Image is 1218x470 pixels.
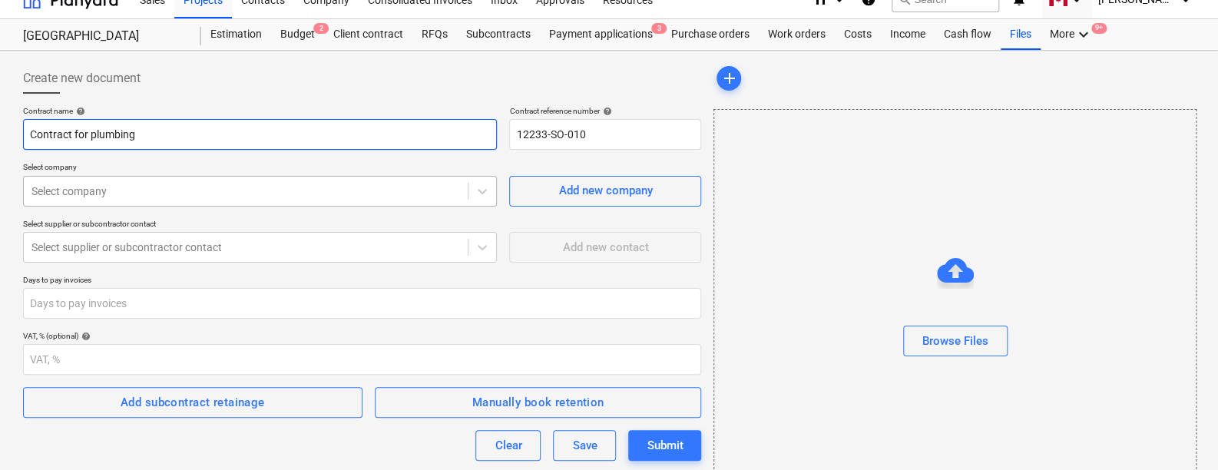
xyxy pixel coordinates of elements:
[540,19,662,50] a: Payment applications3
[553,430,616,461] button: Save
[628,430,701,461] button: Submit
[662,19,759,50] a: Purchase orders
[121,392,265,412] div: Add subcontract retainage
[23,106,497,116] div: Contract name
[558,180,652,200] div: Add new company
[271,19,324,50] a: Budget2
[271,19,324,50] div: Budget
[475,430,541,461] button: Clear
[23,162,497,175] p: Select company
[599,107,611,116] span: help
[457,19,540,50] a: Subcontracts
[903,326,1008,356] button: Browse Files
[509,106,701,116] div: Contract reference number
[23,28,183,45] div: [GEOGRAPHIC_DATA]
[540,19,662,50] div: Payment applications
[647,435,683,455] div: Submit
[1091,23,1107,34] span: 9+
[922,331,988,351] div: Browse Files
[23,331,701,341] div: VAT, % (optional)
[1074,25,1093,44] i: keyboard_arrow_down
[375,387,702,418] button: Manually book retention
[651,23,667,34] span: 3
[23,69,141,88] span: Create new document
[935,19,1001,50] a: Cash flow
[23,387,362,418] button: Add subcontract retainage
[324,19,412,50] a: Client contract
[881,19,935,50] a: Income
[201,19,271,50] a: Estimation
[472,392,604,412] div: Manually book retention
[23,219,497,232] p: Select supplier or subcontractor contact
[23,288,701,319] input: Days to pay invoices
[412,19,457,50] a: RFQs
[509,119,701,150] input: Reference number
[23,275,701,288] p: Days to pay invoices
[78,332,91,341] span: help
[23,119,497,150] input: Document name
[509,176,701,207] button: Add new company
[835,19,881,50] a: Costs
[495,435,521,455] div: Clear
[572,435,597,455] div: Save
[73,107,85,116] span: help
[1041,19,1102,50] div: More
[1141,396,1218,470] iframe: Chat Widget
[23,344,701,375] input: VAT, %
[720,69,738,88] span: add
[313,23,329,34] span: 2
[759,19,835,50] a: Work orders
[1001,19,1041,50] a: Files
